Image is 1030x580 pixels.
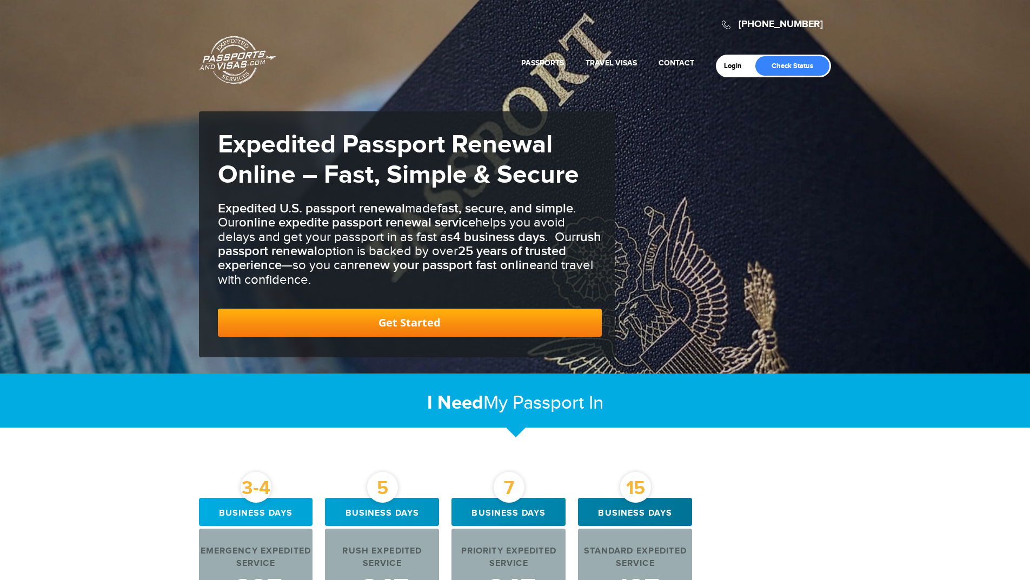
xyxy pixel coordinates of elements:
[513,392,603,414] span: Passport In
[218,202,602,287] h3: made . Our helps you avoid delays and get your passport in as fast as . Our option is backed by o...
[367,472,398,503] div: 5
[241,472,271,503] div: 3-4
[739,18,823,30] a: [PHONE_NUMBER]
[325,498,439,526] div: Business days
[218,309,602,337] a: Get Started
[521,58,564,68] a: Passports
[453,229,545,245] b: 4 business days
[239,215,475,230] b: online expedite passport renewal service
[578,498,692,526] div: Business days
[427,391,483,415] strong: I Need
[451,545,566,570] div: Priority Expedited Service
[200,36,276,84] a: Passports & [DOMAIN_NAME]
[586,58,637,68] a: Travel Visas
[218,243,566,273] b: 25 years of trusted experience
[755,56,829,76] a: Check Status
[354,257,536,273] b: renew your passport fast online
[199,391,832,415] h2: My
[218,129,579,191] strong: Expedited Passport Renewal Online – Fast, Simple & Secure
[659,58,694,68] a: Contact
[724,62,749,70] a: Login
[451,498,566,526] div: Business days
[437,201,573,216] b: fast, secure, and simple
[578,545,692,570] div: Standard Expedited Service
[325,545,439,570] div: Rush Expedited Service
[199,498,313,526] div: Business days
[620,472,651,503] div: 15
[199,545,313,570] div: Emergency Expedited Service
[218,201,405,216] b: Expedited U.S. passport renewal
[494,472,524,503] div: 7
[218,229,601,259] b: rush passport renewal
